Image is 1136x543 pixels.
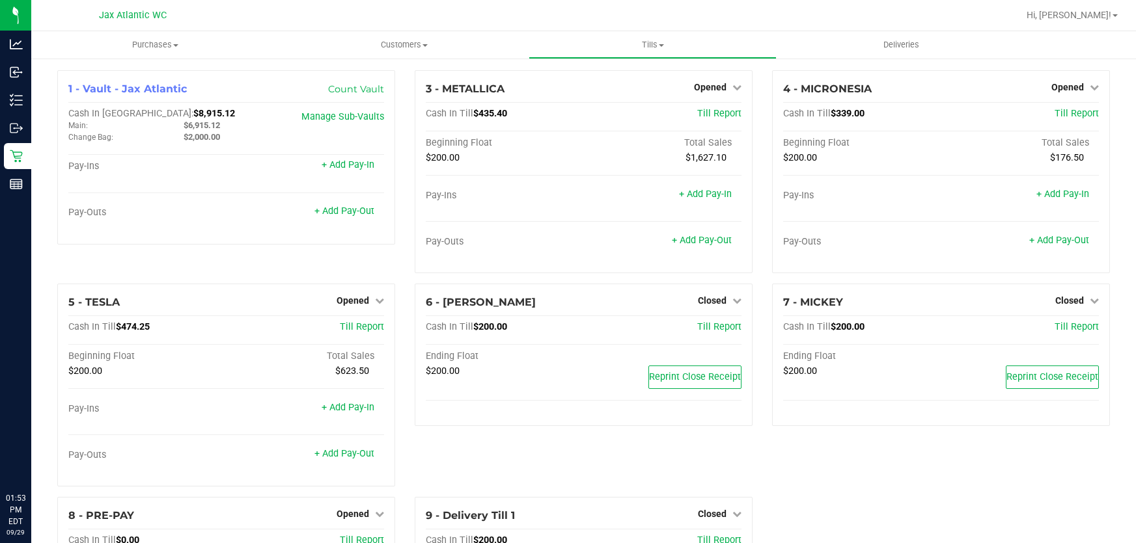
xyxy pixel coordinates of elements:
[184,132,220,142] span: $2,000.00
[116,321,150,332] span: $474.25
[426,152,460,163] span: $200.00
[866,39,937,51] span: Deliveries
[426,296,536,308] span: 6 - [PERSON_NAME]
[68,121,88,130] span: Main:
[10,178,23,191] inline-svg: Reports
[10,66,23,79] inline-svg: Inbound
[529,39,777,51] span: Tills
[68,403,226,415] div: Pay-Ins
[473,321,507,332] span: $200.00
[783,152,817,163] span: $200.00
[426,365,460,377] span: $200.00
[426,108,473,119] span: Cash In Till
[831,108,865,119] span: $339.00
[777,31,1025,59] a: Deliveries
[322,159,374,170] a: + Add Pay-In
[426,236,583,248] div: Pay-Outs
[301,111,384,122] a: Manage Sub-Vaults
[340,321,384,332] a: Till Report
[335,365,369,377] span: $623.50
[68,161,226,172] div: Pay-Ins
[193,108,235,119] span: $8,915.12
[280,31,529,59] a: Customers
[68,321,116,332] span: Cash In Till
[6,492,25,527] p: 01:53 PM EDT
[783,296,843,308] span: 7 - MICKEY
[68,83,187,95] span: 1 - Vault - Jax Atlantic
[426,321,473,332] span: Cash In Till
[184,120,220,130] span: $6,915.12
[1050,152,1084,163] span: $176.50
[679,189,732,200] a: + Add Pay-In
[1006,365,1099,389] button: Reprint Close Receipt
[314,205,374,217] a: + Add Pay-Out
[31,39,280,51] span: Purchases
[314,448,374,459] a: + Add Pay-Out
[337,295,369,306] span: Opened
[68,351,226,362] div: Beginning Float
[1029,235,1089,246] a: + Add Pay-Out
[10,122,23,135] inline-svg: Outbound
[68,296,120,308] span: 5 - TESLA
[1036,189,1089,200] a: + Add Pay-In
[672,235,732,246] a: + Add Pay-Out
[783,108,831,119] span: Cash In Till
[697,108,741,119] a: Till Report
[10,38,23,51] inline-svg: Analytics
[322,402,374,413] a: + Add Pay-In
[68,509,134,522] span: 8 - PRE-PAY
[68,133,113,142] span: Change Bag:
[13,439,52,478] iframe: Resource center
[1006,371,1098,382] span: Reprint Close Receipt
[328,83,384,95] a: Count Vault
[426,509,515,522] span: 9 - Delivery Till 1
[783,365,817,377] span: $200.00
[473,108,507,119] span: $435.40
[783,190,941,202] div: Pay-Ins
[68,108,193,119] span: Cash In [GEOGRAPHIC_DATA]:
[68,365,102,377] span: $200.00
[31,31,280,59] a: Purchases
[426,137,583,149] div: Beginning Float
[6,527,25,537] p: 09/29
[648,365,741,389] button: Reprint Close Receipt
[68,207,226,219] div: Pay-Outs
[941,137,1098,149] div: Total Sales
[281,39,528,51] span: Customers
[686,152,727,163] span: $1,627.10
[694,82,727,92] span: Opened
[1051,82,1084,92] span: Opened
[99,10,167,21] span: Jax Atlantic WC
[426,351,583,362] div: Ending Float
[649,371,741,382] span: Reprint Close Receipt
[783,321,831,332] span: Cash In Till
[1055,108,1099,119] a: Till Report
[337,509,369,519] span: Opened
[698,509,727,519] span: Closed
[698,295,727,306] span: Closed
[697,321,741,332] a: Till Report
[426,190,583,202] div: Pay-Ins
[1055,321,1099,332] a: Till Report
[831,321,865,332] span: $200.00
[1027,10,1111,20] span: Hi, [PERSON_NAME]!
[1055,295,1084,306] span: Closed
[426,83,505,95] span: 3 - METALLICA
[529,31,777,59] a: Tills
[583,137,741,149] div: Total Sales
[783,137,941,149] div: Beginning Float
[68,449,226,461] div: Pay-Outs
[783,236,941,248] div: Pay-Outs
[10,94,23,107] inline-svg: Inventory
[783,83,872,95] span: 4 - MICRONESIA
[226,351,383,362] div: Total Sales
[10,150,23,163] inline-svg: Retail
[783,351,941,362] div: Ending Float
